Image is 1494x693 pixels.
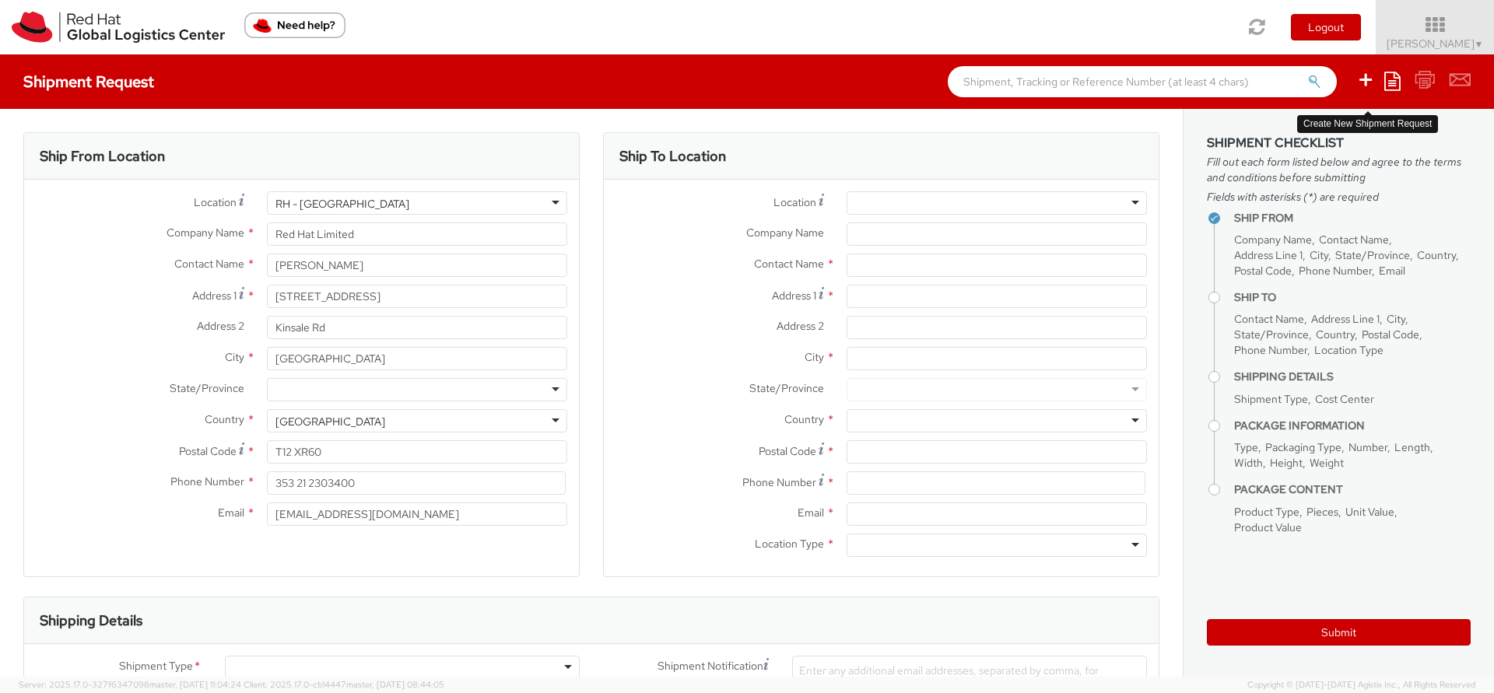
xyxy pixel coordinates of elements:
[1316,327,1355,341] span: Country
[119,658,193,676] span: Shipment Type
[1234,456,1263,470] span: Width
[1234,484,1471,495] h4: Package Content
[192,289,237,303] span: Address 1
[23,73,154,90] h4: Shipment Request
[1379,264,1405,278] span: Email
[40,149,165,164] h3: Ship From Location
[746,226,824,240] span: Company Name
[1335,248,1410,262] span: State/Province
[12,12,225,43] img: rh-logistics-00dfa346123c4ec078e1.svg
[1234,520,1302,534] span: Product Value
[1234,264,1292,278] span: Postal Code
[772,289,816,303] span: Address 1
[1362,327,1419,341] span: Postal Code
[1234,327,1309,341] span: State/Province
[1234,505,1299,519] span: Product Type
[197,319,244,333] span: Address 2
[773,195,816,209] span: Location
[1475,38,1484,51] span: ▼
[1306,505,1338,519] span: Pieces
[149,679,241,690] span: master, [DATE] 11:04:24
[1291,14,1361,40] button: Logout
[1234,343,1307,357] span: Phone Number
[1310,456,1344,470] span: Weight
[1207,189,1471,205] span: Fields with asterisks (*) are required
[170,474,244,488] span: Phone Number
[755,537,824,551] span: Location Type
[798,506,824,520] span: Email
[179,444,237,458] span: Postal Code
[1234,392,1308,406] span: Shipment Type
[1387,37,1484,51] span: [PERSON_NAME]
[205,412,244,426] span: Country
[1345,505,1394,519] span: Unit Value
[742,475,816,489] span: Phone Number
[19,679,241,690] span: Server: 2025.17.0-327f6347098
[1299,264,1372,278] span: Phone Number
[754,257,824,271] span: Contact Name
[805,350,824,364] span: City
[658,658,763,674] span: Shipment Notification
[40,613,142,628] h3: Shipping Details
[1265,440,1341,454] span: Packaging Type
[1234,312,1304,326] span: Contact Name
[1270,456,1303,470] span: Height
[1207,154,1471,185] span: Fill out each form listed below and agree to the terms and conditions before submitting
[1234,233,1312,247] span: Company Name
[1234,248,1303,262] span: Address Line 1
[167,226,244,240] span: Company Name
[1234,440,1258,454] span: Type
[1348,440,1387,454] span: Number
[1234,371,1471,383] h4: Shipping Details
[1314,343,1384,357] span: Location Type
[1247,679,1475,691] span: Copyright © [DATE]-[DATE] Agistix Inc., All Rights Reserved
[225,350,244,364] span: City
[174,257,244,271] span: Contact Name
[1310,248,1328,262] span: City
[275,196,409,212] div: RH - [GEOGRAPHIC_DATA]
[218,506,244,520] span: Email
[275,414,385,429] div: [GEOGRAPHIC_DATA]
[784,412,824,426] span: Country
[194,195,237,209] span: Location
[1311,312,1380,326] span: Address Line 1
[1315,392,1374,406] span: Cost Center
[1207,619,1471,646] button: Submit
[1234,212,1471,224] h4: Ship From
[244,12,345,38] button: Need help?
[1234,292,1471,303] h4: Ship To
[1207,136,1471,150] h3: Shipment Checklist
[749,381,824,395] span: State/Province
[1394,440,1430,454] span: Length
[619,149,726,164] h3: Ship To Location
[1297,115,1438,133] div: Create New Shipment Request
[1417,248,1456,262] span: Country
[1387,312,1405,326] span: City
[170,381,244,395] span: State/Province
[346,679,444,690] span: master, [DATE] 08:44:05
[1319,233,1389,247] span: Contact Name
[948,66,1337,97] input: Shipment, Tracking or Reference Number (at least 4 chars)
[759,444,816,458] span: Postal Code
[777,319,824,333] span: Address 2
[244,679,444,690] span: Client: 2025.17.0-cb14447
[1234,420,1471,432] h4: Package Information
